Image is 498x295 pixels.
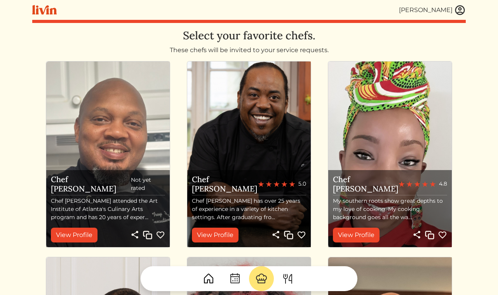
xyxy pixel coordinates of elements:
[131,176,165,192] span: Not yet rated
[333,175,399,193] h5: Chef [PERSON_NAME]
[37,29,461,42] h3: Select your favorite chefs.
[187,61,311,247] img: Chef Ty
[412,230,421,239] img: share-light-8df865c3ed655fe057401550c46c3e2ced4b90b5ae989a53fdbb116f906c45e5.svg
[281,181,287,187] img: red_star-5cc96fd108c5e382175c3007810bf15d673b234409b64feca3859e161d9d1ec7.svg
[192,175,258,193] h5: Chef [PERSON_NAME]
[425,230,434,240] img: Copy link to profile
[439,180,447,188] span: 4.8
[229,272,241,285] img: CalendarDots-5bcf9d9080389f2a281d69619e1c85352834be518fbc73d9501aef674afc0d57.svg
[333,228,380,242] a: View Profile
[46,61,170,247] img: Chef Troy
[333,197,447,221] p: My southern roots show great depths to my love of cooking. My cooking background goes all the wa...
[258,181,264,187] img: red_star-5cc96fd108c5e382175c3007810bf15d673b234409b64feca3859e161d9d1ec7.svg
[255,272,268,285] img: ChefHat-a374fb509e4f37eb0702ca99f5f64f3b6956810f32a249b33092029f8484b388.svg
[192,197,306,221] p: Chef [PERSON_NAME] has over 25 years of experience in a variety of kitchen settings. After gradua...
[271,230,280,239] img: share-light-8df865c3ed655fe057401550c46c3e2ced4b90b5ae989a53fdbb116f906c45e5.svg
[399,181,405,187] img: red_star-5cc96fd108c5e382175c3007810bf15d673b234409b64feca3859e161d9d1ec7.svg
[143,230,152,240] img: Copy link to profile
[273,181,280,187] img: red_star-5cc96fd108c5e382175c3007810bf15d673b234409b64feca3859e161d9d1ec7.svg
[51,175,131,193] h5: Chef [PERSON_NAME]
[454,4,466,16] img: user_account-e6e16d2ec92f44fc35f99ef0dc9cddf60790bfa021a6ecb1c896eb5d2907b31c.svg
[202,272,215,285] img: House-9bf13187bcbb5817f509fe5e7408150f90897510c4275e13d0d5fca38e0b5951.svg
[438,230,447,240] img: heart_no_fill_cream-bf0f9dd4bfc53cc2de9d895c6d18ce3ca016fc068aa4cca38b9920501db45bb9.svg
[430,181,436,187] img: red_star-5cc96fd108c5e382175c3007810bf15d673b234409b64feca3859e161d9d1ec7.svg
[282,272,294,285] img: ForkKnife-55491504ffdb50bab0c1e09e7649658475375261d09fd45db06cec23bce548bf.svg
[414,181,420,187] img: red_star-5cc96fd108c5e382175c3007810bf15d673b234409b64feca3859e161d9d1ec7.svg
[298,180,306,188] span: 5.0
[130,230,139,239] img: share-light-8df865c3ed655fe057401550c46c3e2ced4b90b5ae989a53fdbb116f906c45e5.svg
[289,181,295,187] img: red_star-5cc96fd108c5e382175c3007810bf15d673b234409b64feca3859e161d9d1ec7.svg
[422,181,428,187] img: red_star-5cc96fd108c5e382175c3007810bf15d673b234409b64feca3859e161d9d1ec7.svg
[156,230,165,240] img: heart_no_fill_cream-bf0f9dd4bfc53cc2de9d895c6d18ce3ca016fc068aa4cca38b9920501db45bb9.svg
[192,228,239,242] a: View Profile
[297,230,306,240] img: heart_no_fill_cream-bf0f9dd4bfc53cc2de9d895c6d18ce3ca016fc068aa4cca38b9920501db45bb9.svg
[406,181,413,187] img: red_star-5cc96fd108c5e382175c3007810bf15d673b234409b64feca3859e161d9d1ec7.svg
[51,228,98,242] a: View Profile
[32,5,57,15] img: livin-logo-a0d97d1a881af30f6274990eb6222085a2533c92bbd1e4f22c21b4f0d0e3210c.svg
[266,181,272,187] img: red_star-5cc96fd108c5e382175c3007810bf15d673b234409b64feca3859e161d9d1ec7.svg
[328,61,452,247] img: Chef JeVondah
[399,5,453,15] div: [PERSON_NAME]
[51,197,165,221] p: Chef [PERSON_NAME] attended the Art Institute of Atlanta's Culinary Arts program and has 20 years...
[37,46,461,55] div: These chefs will be invited to your service requests.
[284,230,293,240] img: Copy link to profile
